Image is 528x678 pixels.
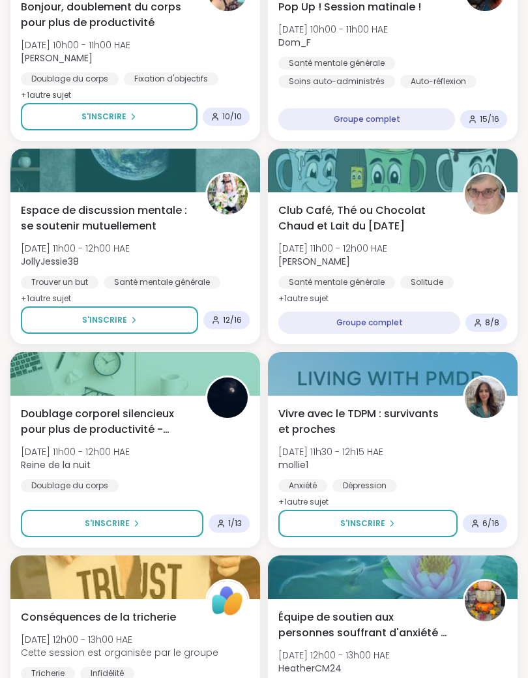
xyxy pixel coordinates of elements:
[278,256,350,269] font: [PERSON_NAME]
[482,518,488,529] font: 6
[488,114,491,125] font: /
[278,649,390,662] font: [DATE] 12h00 - 13h00 HAE
[485,317,490,329] font: 8
[278,610,448,672] font: Équipe de soutien aux personnes souffrant d'anxiété – Vivre avec des problèmes de santé
[21,407,174,453] font: Doublage corporel silencieux pour plus de productivité - [DATE]
[289,58,385,69] font: Santé mentale générale
[82,315,127,326] font: S'inscrire
[480,114,488,125] font: 15
[31,277,88,288] font: Trouver un but
[31,480,108,492] font: Doublage du corps
[278,203,426,234] font: Club Café, Thé ou Chocolat Chaud et Lait du [DATE]
[465,378,505,419] img: mollie1
[21,446,130,459] font: [DATE] 11h00 - 12h00 HAE
[231,518,235,529] font: /
[491,114,499,125] font: 16
[21,647,218,660] font: Cette session est organisée par le groupe
[21,256,79,269] font: JollyJessie38
[207,175,248,215] img: JollyJessie38
[114,277,210,288] font: Santé mentale générale
[278,446,383,459] font: [DATE] 11h30 - 12h15 HAE
[21,610,176,625] font: Conséquences de la tricherie
[234,111,242,123] font: 10
[465,175,505,215] img: Suzanne
[289,480,317,492] font: Anxiété
[134,74,208,85] font: Fixation d'objectifs
[207,378,248,419] img: Reine de la nuit
[230,315,234,326] font: /
[230,111,234,123] font: /
[278,407,439,437] font: Vivre avec le TDPM : survivants et proches
[334,114,400,125] font: Groupe complet
[340,518,385,529] font: S'inscrire
[278,662,342,675] font: HeatherCM24
[234,315,242,326] font: 16
[228,518,231,529] font: 1
[21,39,130,52] font: [DATE] 10h00 - 11h00 HAE
[21,104,198,131] button: S'inscrire
[278,459,308,472] font: mollie1
[21,243,130,256] font: [DATE] 11h00 - 12h00 HAE
[488,518,491,529] font: /
[21,510,203,538] button: S'inscrire
[411,277,443,288] font: Solitude
[494,317,499,329] font: 8
[21,634,132,647] font: [DATE] 12h00 - 13h00 HAE
[31,74,108,85] font: Doublage du corps
[21,52,93,65] font: [PERSON_NAME]
[21,203,187,234] font: Espace de discussion mentale : se soutenir mutuellement
[21,459,91,472] font: Reine de la nuit
[336,317,403,329] font: Groupe complet
[411,76,466,87] font: Auto-réflexion
[235,518,242,529] font: 13
[465,582,505,622] img: HeatherCM24
[289,277,385,288] font: Santé mentale générale
[491,518,499,529] font: 16
[21,307,198,334] button: S'inscrire
[289,76,385,87] font: Soins auto-administrés
[278,510,458,538] button: S'inscrire
[278,243,387,256] font: [DATE] 11h00 - 12h00 HAE
[278,37,311,50] font: Dom_F
[223,315,230,326] font: 12
[81,111,126,123] font: S'inscrire
[222,111,230,123] font: 10
[490,317,494,329] font: /
[85,518,130,529] font: S'inscrire
[343,480,387,492] font: Dépression
[207,582,248,622] img: ShareWell
[278,23,388,37] font: [DATE] 10h00 - 11h00 HAE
